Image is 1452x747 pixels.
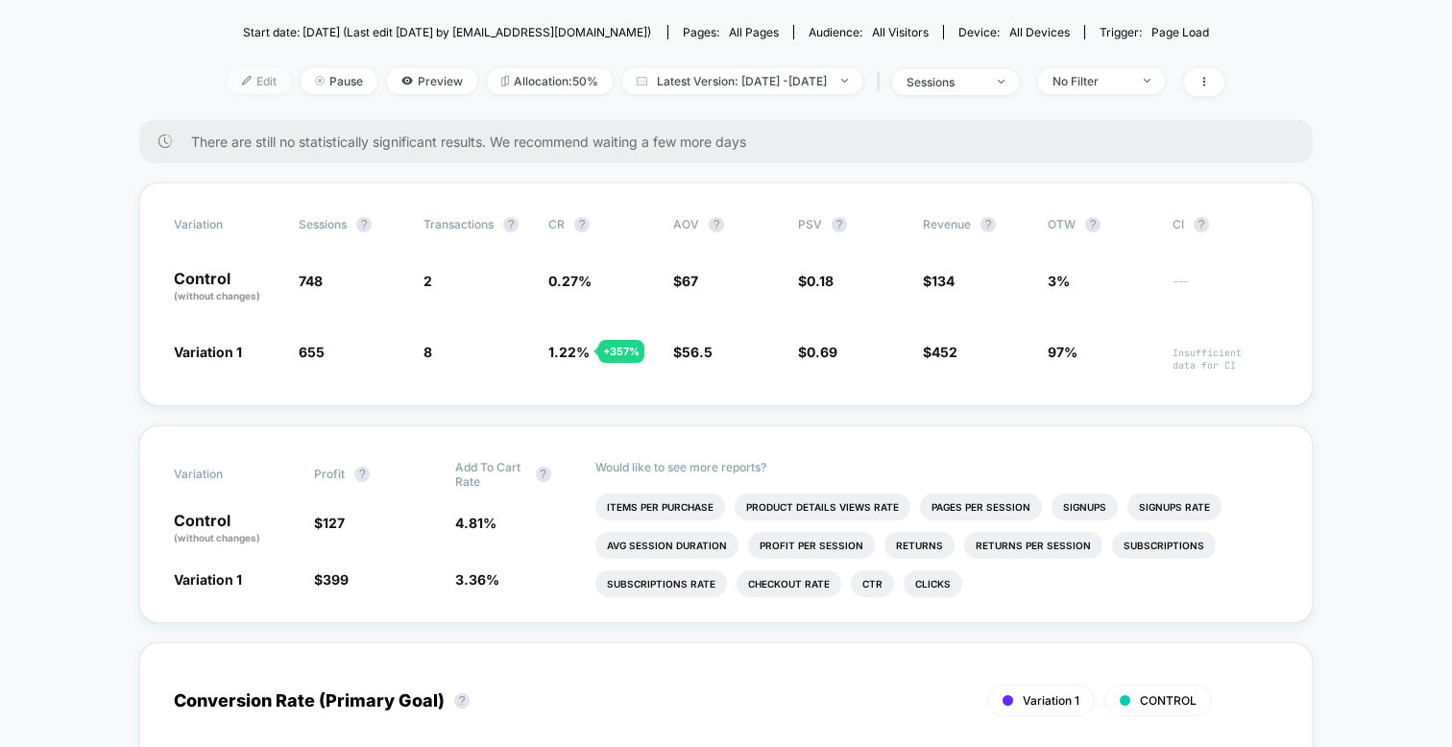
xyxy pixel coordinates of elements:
[174,217,279,232] span: Variation
[964,532,1102,559] li: Returns Per Session
[1053,74,1129,88] div: No Filter
[191,133,1274,150] span: There are still no statistically significant results. We recommend waiting a few more days
[1173,217,1278,232] span: CI
[798,217,822,231] span: PSV
[907,75,983,89] div: sessions
[548,273,592,289] span: 0.27 %
[798,273,834,289] span: $
[1144,79,1150,83] img: end
[314,571,349,588] span: $
[1112,532,1216,559] li: Subscriptions
[174,271,279,303] p: Control
[1100,25,1209,39] div: Trigger:
[904,570,962,597] li: Clicks
[174,290,260,301] span: (without changes)
[242,76,252,85] img: edit
[354,467,370,482] button: ?
[920,494,1042,520] li: Pages Per Session
[423,217,494,231] span: Transactions
[980,217,996,232] button: ?
[622,68,862,94] span: Latest Version: [DATE] - [DATE]
[872,68,892,96] span: |
[323,515,345,531] span: 127
[923,217,971,231] span: Revenue
[807,273,834,289] span: 0.18
[503,217,519,232] button: ?
[501,76,509,86] img: rebalance
[1194,217,1209,232] button: ?
[598,340,644,363] div: + 357 %
[1052,494,1118,520] li: Signups
[356,217,372,232] button: ?
[174,571,242,588] span: Variation 1
[455,571,499,588] span: 3.36 %
[1009,25,1070,39] span: all devices
[682,273,698,289] span: 67
[243,25,651,39] span: Start date: [DATE] (Last edit [DATE] by [EMAIL_ADDRESS][DOMAIN_NAME])
[932,273,955,289] span: 134
[595,570,727,597] li: Subscriptions Rate
[174,344,242,360] span: Variation 1
[1023,693,1079,708] span: Variation 1
[673,344,713,360] span: $
[832,217,847,232] button: ?
[228,68,291,94] span: Edit
[798,344,837,360] span: $
[323,571,349,588] span: 399
[574,217,590,232] button: ?
[595,532,738,559] li: Avg Session Duration
[683,25,779,39] div: Pages:
[943,25,1084,39] span: Device:
[299,344,325,360] span: 655
[299,273,323,289] span: 748
[737,570,841,597] li: Checkout Rate
[673,217,699,231] span: AOV
[807,344,837,360] span: 0.69
[1151,25,1209,39] span: Page Load
[998,80,1004,84] img: end
[536,467,551,482] button: ?
[174,532,260,543] span: (without changes)
[1140,693,1197,708] span: CONTROL
[174,460,279,489] span: Variation
[1048,273,1070,289] span: 3%
[1173,347,1278,372] span: Insufficient data for CI
[809,25,929,39] div: Audience:
[299,217,347,231] span: Sessions
[923,273,955,289] span: $
[735,494,910,520] li: Product Details Views Rate
[301,68,377,94] span: Pause
[423,344,432,360] span: 8
[314,515,345,531] span: $
[851,570,894,597] li: Ctr
[548,217,565,231] span: CR
[884,532,955,559] li: Returns
[487,68,613,94] span: Allocation: 50%
[315,76,325,85] img: end
[729,25,779,39] span: all pages
[1127,494,1222,520] li: Signups Rate
[455,460,526,489] span: Add To Cart Rate
[673,273,698,289] span: $
[1085,217,1101,232] button: ?
[595,494,725,520] li: Items Per Purchase
[709,217,724,232] button: ?
[1048,344,1077,360] span: 97%
[748,532,875,559] li: Profit Per Session
[454,693,470,709] button: ?
[841,79,848,83] img: end
[314,467,345,481] span: Profit
[548,344,590,360] span: 1.22 %
[1173,276,1278,303] span: ---
[423,273,432,289] span: 2
[455,515,496,531] span: 4.81 %
[1048,217,1153,232] span: OTW
[682,344,713,360] span: 56.5
[595,460,1278,474] p: Would like to see more reports?
[923,344,957,360] span: $
[174,513,295,545] p: Control
[872,25,929,39] span: All Visitors
[932,344,957,360] span: 452
[387,68,477,94] span: Preview
[637,76,647,85] img: calendar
